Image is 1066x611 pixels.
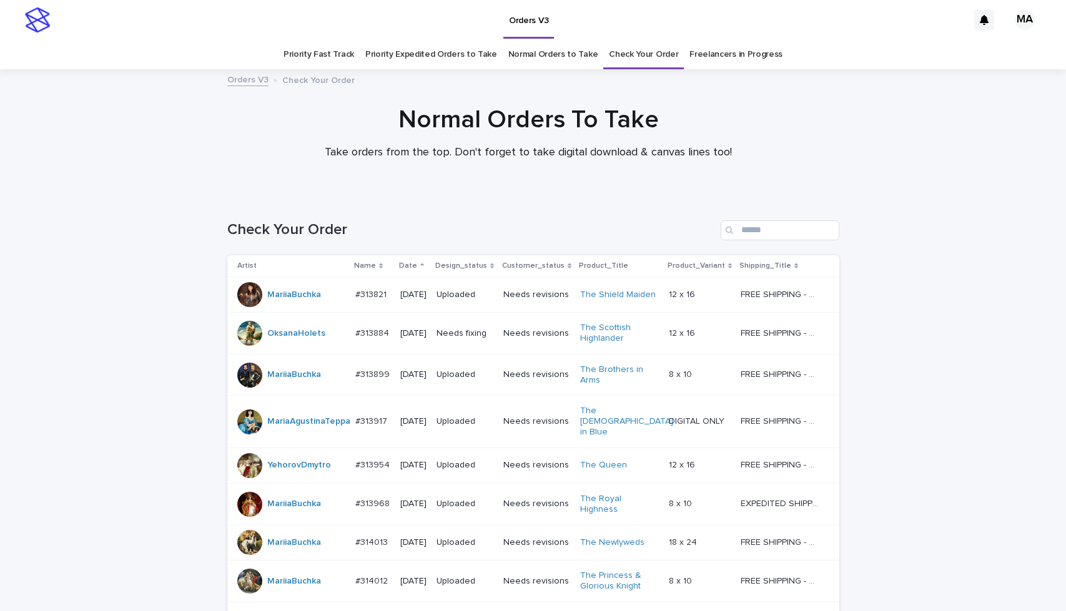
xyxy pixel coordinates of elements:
p: Product_Variant [668,259,725,273]
p: [DATE] [400,499,427,509]
input: Search [721,220,839,240]
a: The Newlyweds [580,537,644,548]
p: #313821 [355,287,389,300]
a: Check Your Order [609,40,678,69]
p: Needs revisions [503,369,571,380]
p: #313917 [355,414,390,427]
p: 18 x 24 [669,535,699,548]
tr: MariiaBuchka #314013#314013 [DATE]UploadedNeeds revisionsThe Newlyweds 18 x 2418 x 24 FREE SHIPPI... [227,525,839,560]
p: Needs revisions [503,416,571,427]
p: Name [354,259,376,273]
a: MariiaBuchka [267,369,321,380]
p: [DATE] [400,537,427,548]
p: #313954 [355,457,392,471]
p: 8 x 10 [669,574,694,587]
p: Uploaded [437,460,493,471]
a: Freelancers in Progress [689,40,782,69]
a: The Brothers in Arms [580,364,658,386]
p: 8 x 10 [669,496,694,509]
a: The Princess & Glorious Knight [580,570,658,592]
p: Artist [237,259,257,273]
a: MariiaBuchka [267,537,321,548]
p: EXPEDITED SHIPPING - preview in 1 business day; delivery up to 5 business days after your approval. [741,496,821,509]
p: FREE SHIPPING - preview in 1-2 business days, after your approval delivery will take 5-10 b.d. [741,457,821,471]
a: The [DEMOGRAPHIC_DATA] in Blue [580,406,673,437]
p: Shipping_Title [739,259,791,273]
p: #313968 [355,496,392,509]
tr: OksanaHolets #313884#313884 [DATE]Needs fixingNeeds revisionsThe Scottish Highlander 12 x 1612 x ... [227,313,839,354]
div: MA [1015,10,1035,30]
a: The Shield Maiden [580,290,656,300]
tr: MariiaBuchka #314012#314012 [DATE]UploadedNeeds revisionsThe Princess & Glorious Knight 8 x 108 x... [227,560,839,602]
a: Orders V3 [227,72,269,86]
p: #314013 [355,535,390,548]
p: #313899 [355,367,392,380]
p: Check Your Order [282,72,355,86]
p: [DATE] [400,290,427,300]
img: stacker-logo-s-only.png [25,7,50,32]
p: Customer_status [502,259,565,273]
p: DIGITAL ONLY [669,414,727,427]
a: Priority Expedited Orders to Take [365,40,497,69]
p: FREE SHIPPING - preview in 1-2 business days, after your approval delivery will take 5-10 b.d. [741,414,821,427]
p: [DATE] [400,328,427,339]
p: [DATE] [400,369,427,380]
p: Uploaded [437,369,493,380]
tr: MariiaBuchka #313821#313821 [DATE]UploadedNeeds revisionsThe Shield Maiden 12 x 1612 x 16 FREE SH... [227,277,839,313]
tr: YehorovDmytro #313954#313954 [DATE]UploadedNeeds revisionsThe Queen 12 x 1612 x 16 FREE SHIPPING ... [227,447,839,483]
a: MariiaBuchka [267,499,321,509]
a: The Scottish Highlander [580,323,658,344]
p: 12 x 16 [669,287,698,300]
a: The Royal Highness [580,494,658,515]
p: #313884 [355,326,392,339]
p: Uploaded [437,416,493,427]
p: Needs revisions [503,576,571,587]
p: FREE SHIPPING - preview in 1-2 business days, after your approval delivery will take 5-10 b.d. [741,287,821,300]
p: Needs revisions [503,328,571,339]
a: The Queen [580,460,627,471]
tr: MariiaBuchka #313968#313968 [DATE]UploadedNeeds revisionsThe Royal Highness 8 x 108 x 10 EXPEDITE... [227,483,839,525]
p: [DATE] [400,460,427,471]
p: Take orders from the top. Don't forget to take digital download & canvas lines too! [279,146,778,160]
p: [DATE] [400,576,427,587]
a: MariiaBuchka [267,576,321,587]
a: Priority Fast Track [284,40,354,69]
p: 8 x 10 [669,367,694,380]
tr: MariiaBuchka #313899#313899 [DATE]UploadedNeeds revisionsThe Brothers in Arms 8 x 108 x 10 FREE S... [227,354,839,396]
p: Needs revisions [503,537,571,548]
p: Needs revisions [503,290,571,300]
p: 12 x 16 [669,457,698,471]
p: FREE SHIPPING - preview in 1-2 business days, after your approval delivery will take 5-10 b.d. [741,574,821,587]
a: Normal Orders to Take [508,40,598,69]
p: Design_status [435,259,487,273]
p: Needs revisions [503,460,571,471]
p: Needs fixing [437,328,493,339]
p: Uploaded [437,499,493,509]
p: Needs revisions [503,499,571,509]
p: Uploaded [437,290,493,300]
p: Date [399,259,417,273]
a: MariaAgustinaTeppa [267,416,350,427]
p: FREE SHIPPING - preview in 1-2 business days, after your approval delivery will take 5-10 b.d. [741,367,821,380]
p: FREE SHIPPING - preview in 1-2 business days, after your approval delivery will take 5-10 b.d. [741,326,821,339]
h1: Check Your Order [227,221,716,239]
p: Uploaded [437,576,493,587]
a: MariiaBuchka [267,290,321,300]
p: [DATE] [400,416,427,427]
p: 12 x 16 [669,326,698,339]
p: FREE SHIPPING - preview in 1-2 business days, after your approval delivery will take 5-10 b.d. [741,535,821,548]
p: Uploaded [437,537,493,548]
tr: MariaAgustinaTeppa #313917#313917 [DATE]UploadedNeeds revisionsThe [DEMOGRAPHIC_DATA] in Blue DIG... [227,396,839,447]
a: YehorovDmytro [267,460,331,471]
p: Product_Title [579,259,628,273]
a: OksanaHolets [267,328,325,339]
p: #314012 [355,574,390,587]
h1: Normal Orders To Take [222,105,834,135]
